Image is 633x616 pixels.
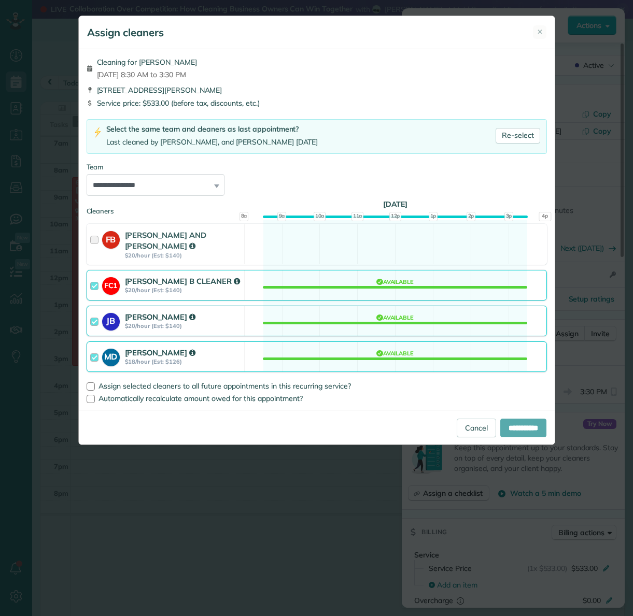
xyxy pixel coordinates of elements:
[125,348,195,357] strong: [PERSON_NAME]
[125,322,241,330] strong: $20/hour (Est: $140)
[87,206,547,209] div: Cleaners
[496,128,540,144] a: Re-select
[102,277,120,291] strong: FC1
[97,57,197,67] span: Cleaning for [PERSON_NAME]
[99,381,351,391] span: Assign selected cleaners to all future appointments in this recurring service?
[93,127,102,138] img: lightning-bolt-icon-94e5364df696ac2de96d3a42b8a9ff6ba979493684c50e6bbbcda72601fa0d29.png
[102,313,120,327] strong: JB
[99,394,303,403] span: Automatically recalculate amount owed for this appointment?
[87,162,547,172] div: Team
[106,124,318,135] div: Select the same team and cleaners as last appointment?
[87,98,547,108] div: Service price: $533.00 (before tax, discounts, etc.)
[125,358,241,365] strong: $18/hour (Est: $126)
[457,419,496,437] a: Cancel
[106,137,318,148] div: Last cleaned by [PERSON_NAME], and [PERSON_NAME] [DATE]
[125,312,195,322] strong: [PERSON_NAME]
[87,85,547,95] div: [STREET_ADDRESS][PERSON_NAME]
[125,252,241,259] strong: $20/hour (Est: $140)
[125,286,241,294] strong: $20/hour (Est: $140)
[125,230,206,251] strong: [PERSON_NAME] AND [PERSON_NAME]
[125,276,240,286] strong: [PERSON_NAME] B CLEANER
[537,27,543,37] span: ✕
[87,25,164,40] h5: Assign cleaners
[97,69,197,80] span: [DATE] 8:30 AM to 3:30 PM
[102,349,120,363] strong: MD
[102,231,120,246] strong: FB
